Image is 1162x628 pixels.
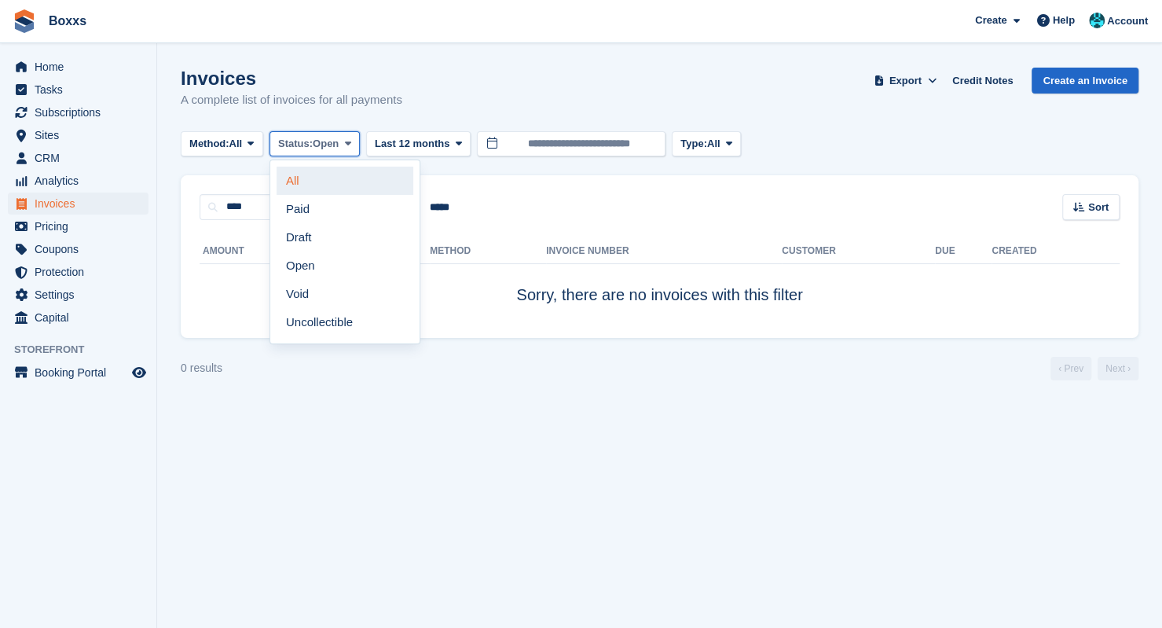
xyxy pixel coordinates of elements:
a: Boxxs [42,8,93,34]
p: A complete list of invoices for all payments [181,91,402,109]
img: stora-icon-8386f47178a22dfd0bd8f6a31ec36ba5ce8667c1dd55bd0f319d3a0aa187defe.svg [13,9,36,33]
span: Export [889,73,922,89]
a: Void [277,280,413,308]
button: Export [871,68,940,94]
span: Protection [35,261,129,283]
img: Graham Buchan [1089,13,1105,28]
a: Credit Notes [946,68,1019,94]
span: Storefront [14,342,156,358]
div: 0 results [181,360,222,376]
a: Paid [277,195,413,223]
span: Create [975,13,1006,28]
span: Last 12 months [375,136,449,152]
nav: Page [1047,357,1142,380]
span: Invoices [35,193,129,215]
th: Invoice Number [546,239,782,264]
span: Tasks [35,79,129,101]
span: Sorry, there are no invoices with this filter [516,286,802,303]
th: Created [992,239,1120,264]
span: Account [1107,13,1148,29]
span: Status: [278,136,313,152]
span: CRM [35,147,129,169]
button: Status: Open [269,131,360,157]
a: menu [8,362,148,384]
a: menu [8,79,148,101]
a: menu [8,101,148,123]
h1: Invoices [181,68,402,89]
span: All [229,136,243,152]
th: Due [935,239,992,264]
a: Create an Invoice [1032,68,1138,94]
span: Settings [35,284,129,306]
a: Previous [1050,357,1091,380]
button: Method: All [181,131,263,157]
a: menu [8,124,148,146]
th: Customer [782,239,935,264]
button: Last 12 months [366,131,471,157]
a: Open [277,252,413,280]
a: Uncollectible [277,308,413,336]
a: All [277,167,413,195]
a: menu [8,170,148,192]
button: Type: All [672,131,741,157]
a: menu [8,56,148,78]
span: Sites [35,124,129,146]
span: Home [35,56,129,78]
span: Subscriptions [35,101,129,123]
a: Next [1098,357,1138,380]
a: menu [8,238,148,260]
a: menu [8,284,148,306]
a: Preview store [130,363,148,382]
span: Capital [35,307,129,329]
span: Coupons [35,238,129,260]
a: menu [8,215,148,237]
a: menu [8,307,148,329]
th: Amount [200,239,326,264]
span: Analytics [35,170,129,192]
a: Draft [277,223,413,252]
th: Method [430,239,546,264]
span: Type: [680,136,707,152]
span: Help [1053,13,1075,28]
span: All [707,136,720,152]
a: menu [8,193,148,215]
span: Open [313,136,339,152]
span: Pricing [35,215,129,237]
span: Sort [1088,200,1109,215]
span: Booking Portal [35,362,129,384]
a: menu [8,261,148,283]
a: menu [8,147,148,169]
span: Method: [189,136,229,152]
